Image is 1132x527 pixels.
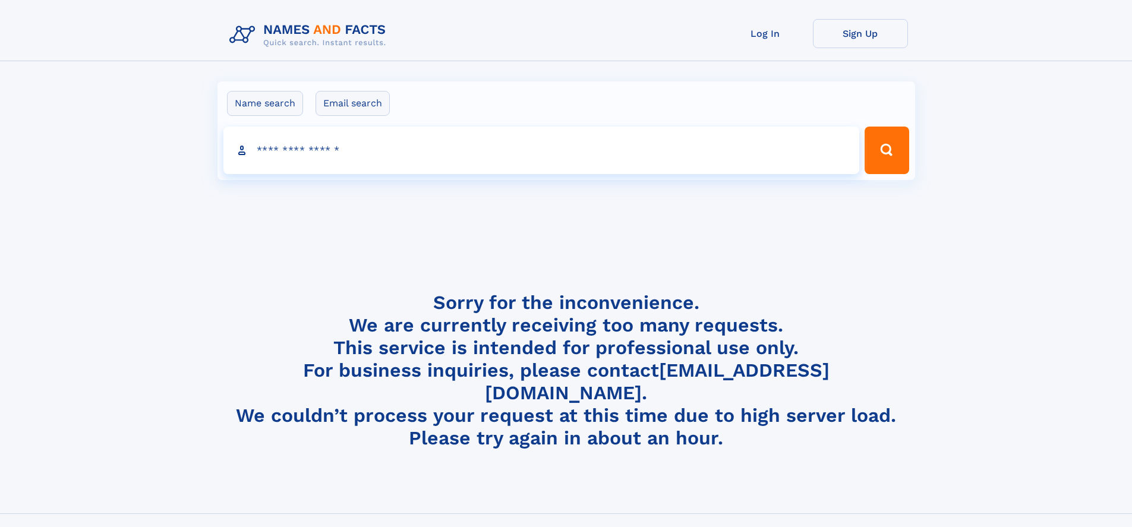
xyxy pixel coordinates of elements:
[223,127,860,174] input: search input
[225,19,396,51] img: Logo Names and Facts
[316,91,390,116] label: Email search
[718,19,813,48] a: Log In
[227,91,303,116] label: Name search
[225,291,908,450] h4: Sorry for the inconvenience. We are currently receiving too many requests. This service is intend...
[813,19,908,48] a: Sign Up
[485,359,830,404] a: [EMAIL_ADDRESS][DOMAIN_NAME]
[865,127,909,174] button: Search Button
